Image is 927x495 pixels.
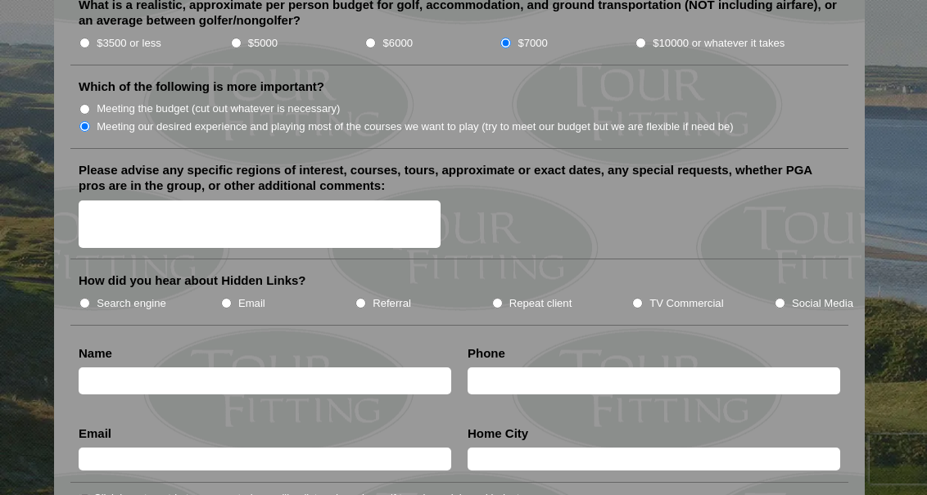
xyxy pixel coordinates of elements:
[79,425,111,442] label: Email
[792,295,853,312] label: Social Media
[373,295,411,312] label: Referral
[509,295,572,312] label: Repeat client
[97,35,161,52] label: $3500 or less
[248,35,278,52] label: $5000
[79,272,306,289] label: How did you hear about Hidden Links?
[468,345,505,362] label: Phone
[518,35,547,52] label: $7000
[79,345,112,362] label: Name
[383,35,413,52] label: $6000
[653,35,785,52] label: $10000 or whatever it takes
[97,295,166,312] label: Search engine
[97,101,340,117] label: Meeting the budget (cut out whatever is necessary)
[79,79,324,95] label: Which of the following is more important?
[97,119,734,135] label: Meeting our desired experience and playing most of the courses we want to play (try to meet our b...
[468,425,528,442] label: Home City
[649,295,723,312] label: TV Commercial
[79,162,840,194] label: Please advise any specific regions of interest, courses, tours, approximate or exact dates, any s...
[238,295,265,312] label: Email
